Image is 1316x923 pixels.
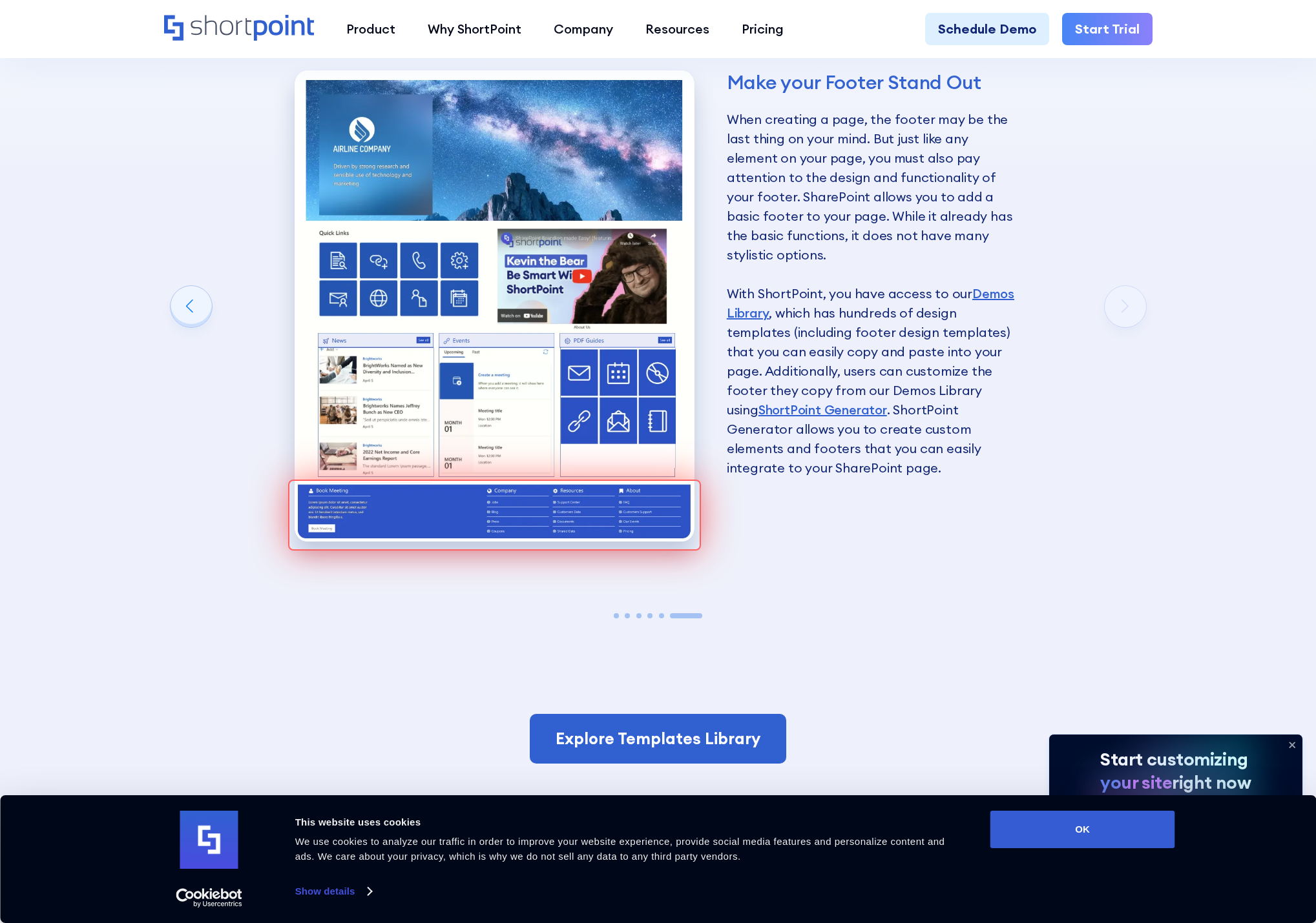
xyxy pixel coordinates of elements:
p: When creating a page, the footer may be the last thing on your mind. But just like any element on... [727,110,1021,478]
a: Explore Templates Library [530,714,786,764]
a: Show details [295,882,371,901]
a: Product [330,13,412,45]
a: Resources [629,13,726,45]
div: Why ShortPoint [428,19,521,39]
a: Why ShortPoint [412,13,538,45]
div: This website uses cookies [295,815,961,830]
span: Go to slide 6 [670,613,702,618]
span: Go to slide 3 [636,613,642,618]
button: OK [990,811,1175,848]
img: logo [180,811,238,869]
a: Start Trial [1062,13,1153,45]
span: Go to slide 5 [659,613,664,618]
span: We use cookies to analyze our traffic in order to improve your website experience, provide social... [295,836,945,862]
a: Company [538,13,629,45]
img: Modern SharePoint Design for footers [295,70,695,542]
a: Usercentrics Cookiebot - opens in a new window [152,888,266,908]
a: Home [164,15,315,43]
div: Make your Footer Stand Out [727,70,1021,94]
a: Pricing [726,13,800,45]
div: Product [346,19,395,39]
div: Company [554,19,613,39]
span: Go to slide 1 [614,613,619,618]
span: Go to slide 2 [625,613,630,618]
div: Pricing [742,19,784,39]
div: Previous slide [171,286,212,327]
span: Go to slide 4 [647,613,653,618]
a: Schedule Demo [925,13,1049,45]
div: Resources [645,19,709,39]
div: 6 / 6 [164,19,1153,606]
a: ShortPoint Generator [758,401,887,418]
